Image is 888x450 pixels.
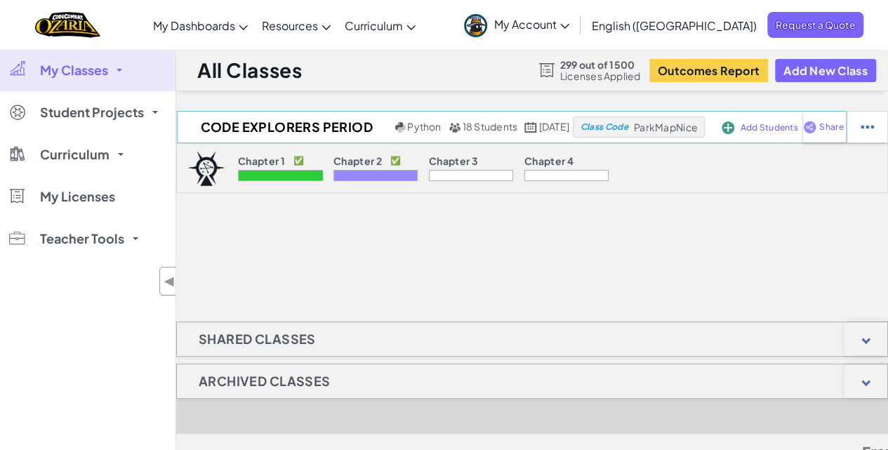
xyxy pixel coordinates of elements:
img: Home [35,11,100,39]
h1: Shared Classes [177,322,338,357]
a: Curriculum [338,6,423,44]
a: English ([GEOGRAPHIC_DATA]) [585,6,764,44]
button: Outcomes Report [649,59,768,82]
img: IconStudentEllipsis.svg [861,121,874,133]
img: IconShare_Purple.svg [803,121,816,133]
a: Resources [255,6,338,44]
a: My Account [457,3,576,47]
button: Add New Class [775,59,876,82]
span: ParkMapNice [634,121,698,133]
span: Teacher Tools [40,232,124,245]
img: logo [187,151,225,186]
img: IconAddStudents.svg [722,121,734,134]
a: My Dashboards [146,6,255,44]
img: avatar [464,14,487,37]
span: My Licenses [40,190,115,203]
span: Share [819,123,843,131]
span: Resources [262,18,318,33]
span: My Account [494,17,569,32]
p: Chapter 1 [238,155,285,166]
a: Ozaria by CodeCombat logo [35,11,100,39]
span: Curriculum [40,148,110,161]
p: ✅ [293,155,304,166]
img: calendar.svg [524,122,537,133]
a: Code Explorers Period 01 Trimester 1 Python 18 Students [DATE] [177,117,573,138]
span: Python [407,120,441,133]
span: ◀ [164,271,175,291]
img: MultipleUsers.png [449,122,461,133]
h1: Archived Classes [177,364,352,399]
span: 18 Students [463,120,518,133]
span: [DATE] [538,120,569,133]
span: English ([GEOGRAPHIC_DATA]) [592,18,757,33]
h1: All Classes [197,57,302,84]
a: Request a Quote [767,12,863,38]
p: Chapter 2 [333,155,382,166]
span: Curriculum [345,18,403,33]
h2: Code Explorers Period 01 Trimester 1 [177,117,392,138]
span: My Dashboards [153,18,235,33]
span: 299 out of 1500 [560,59,641,70]
p: Chapter 3 [429,155,478,166]
span: Licenses Applied [560,70,641,81]
p: Chapter 4 [524,155,574,166]
img: python.png [395,122,406,133]
span: Student Projects [40,106,144,119]
span: My Classes [40,64,108,77]
p: ✅ [390,155,401,166]
span: Class Code [580,123,628,131]
span: Add Students [740,124,797,132]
